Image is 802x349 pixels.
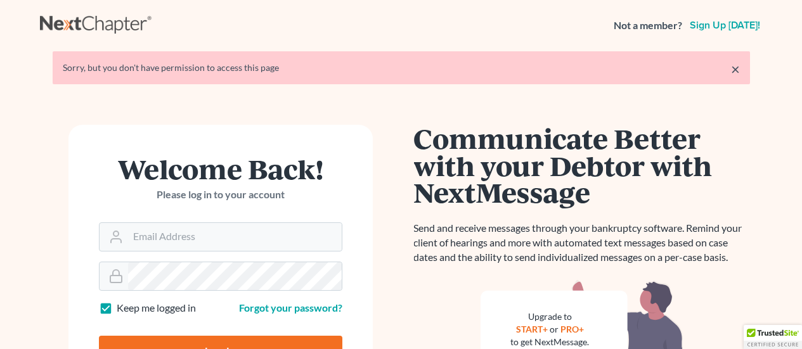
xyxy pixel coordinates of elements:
[550,324,559,334] span: or
[117,301,196,315] label: Keep me logged in
[128,223,342,251] input: Email Address
[560,324,584,334] a: PRO+
[414,125,750,206] h1: Communicate Better with your Debtor with NextMessage
[239,301,342,314] a: Forgot your password?
[614,18,682,33] strong: Not a member?
[731,61,740,77] a: ×
[99,155,342,182] h1: Welcome Back!
[511,310,590,323] div: Upgrade to
[414,221,750,265] p: Send and receive messages through your bankruptcy software. Remind your client of hearings and mo...
[687,20,763,30] a: Sign up [DATE]!
[63,61,740,74] div: Sorry, but you don't have permission to access this page
[516,324,548,334] a: START+
[99,187,342,202] p: Please log in to your account
[511,336,590,348] div: to get NextMessage.
[744,325,802,349] div: TrustedSite Certified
